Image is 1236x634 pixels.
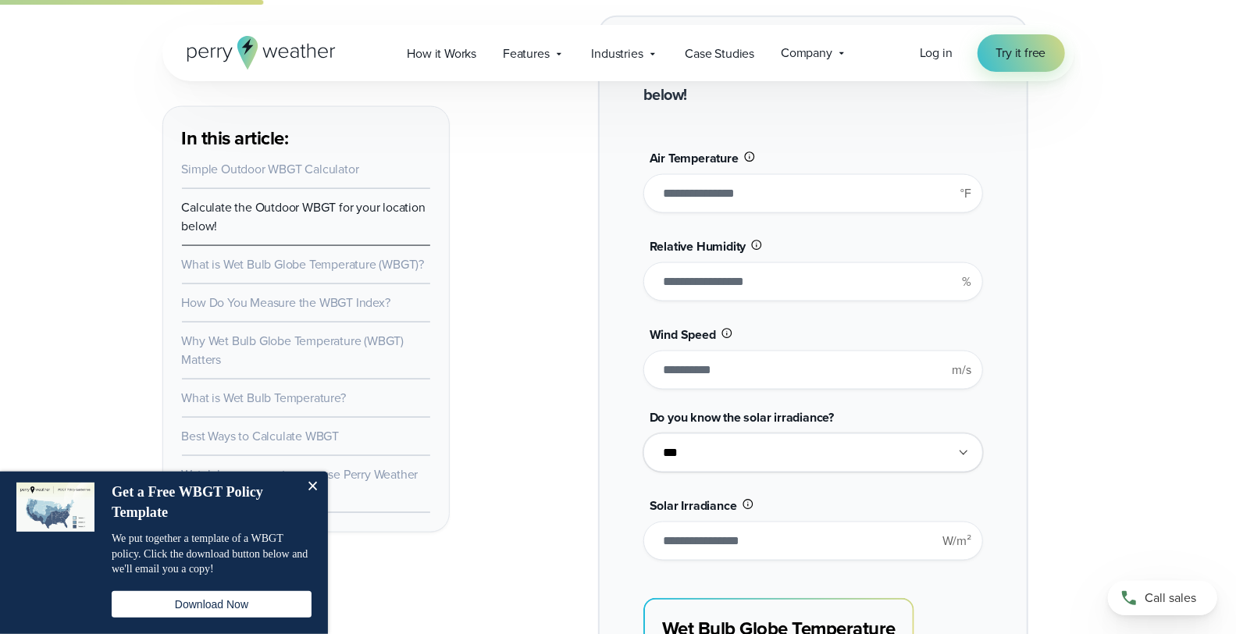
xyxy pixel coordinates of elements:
a: Call sales [1108,581,1217,615]
a: Watch how our customers use Perry Weather to calculate WBGT [182,465,419,502]
a: How it Works [394,37,490,69]
p: We put together a template of a WBGT policy. Click the download button below and we'll email you ... [112,531,312,577]
a: Calculate the Outdoor WBGT for your location below! [182,198,426,235]
img: dialog featured image [16,483,94,532]
span: Case Studies [686,45,755,63]
span: Wind Speed [650,326,716,344]
h4: Get a Free WBGT Policy Template [112,483,295,522]
span: Solar Irradiance [650,497,737,515]
span: Company [781,44,832,62]
a: How Do You Measure the WBGT Index? [182,294,390,312]
span: Call sales [1145,589,1196,607]
a: Log in [920,44,953,62]
a: Case Studies [672,37,768,69]
a: Simple Outdoor WBGT Calculator [182,160,359,178]
button: Download Now [112,591,312,618]
a: Why Wet Bulb Globe Temperature (WBGT) Matters [182,332,404,369]
span: How it Works [408,45,477,63]
a: What is Wet Bulb Temperature? [182,389,346,407]
span: Features [503,45,549,63]
a: Try it free [978,34,1065,72]
a: Best Ways to Calculate WBGT [182,427,340,445]
span: Do you know the solar irradiance? [650,408,834,426]
span: Air Temperature [650,149,739,167]
button: Close [297,472,328,503]
span: Relative Humidity [650,237,746,255]
h2: Calculate the Outdoor WBGT for your location below! [643,61,983,106]
a: What is Wet Bulb Globe Temperature (WBGT)? [182,255,425,273]
h3: In this article: [182,126,430,151]
span: Industries [592,45,643,63]
span: Try it free [996,44,1046,62]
